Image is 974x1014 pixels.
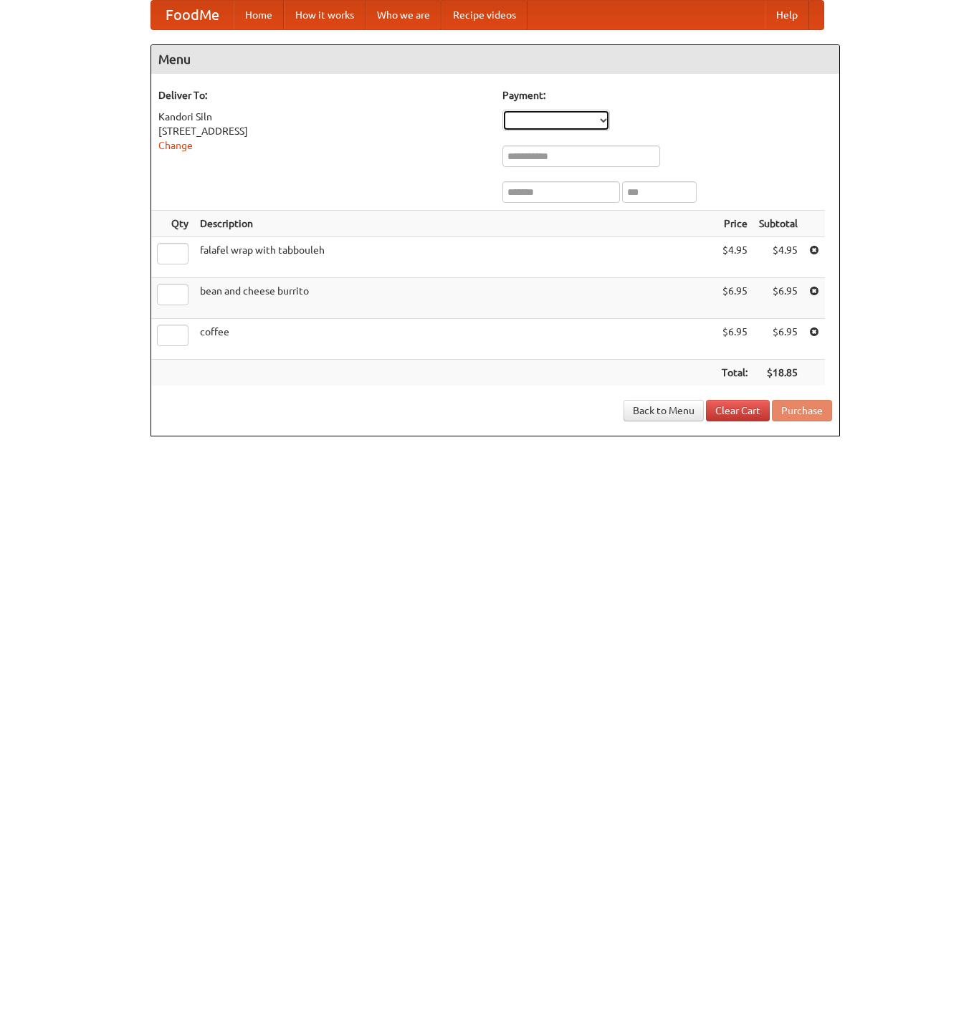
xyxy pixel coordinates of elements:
[753,278,803,319] td: $6.95
[716,237,753,278] td: $4.95
[765,1,809,29] a: Help
[194,237,716,278] td: falafel wrap with tabbouleh
[151,211,194,237] th: Qty
[284,1,366,29] a: How it works
[158,140,193,151] a: Change
[158,88,488,102] h5: Deliver To:
[706,400,770,421] a: Clear Cart
[716,278,753,319] td: $6.95
[151,45,839,74] h4: Menu
[151,1,234,29] a: FoodMe
[366,1,441,29] a: Who we are
[158,110,488,124] div: Kandori Siln
[194,278,716,319] td: bean and cheese burrito
[753,211,803,237] th: Subtotal
[716,319,753,360] td: $6.95
[234,1,284,29] a: Home
[772,400,832,421] button: Purchase
[194,319,716,360] td: coffee
[624,400,704,421] a: Back to Menu
[753,237,803,278] td: $4.95
[716,211,753,237] th: Price
[716,360,753,386] th: Total:
[158,124,488,138] div: [STREET_ADDRESS]
[502,88,832,102] h5: Payment:
[194,211,716,237] th: Description
[753,360,803,386] th: $18.85
[753,319,803,360] td: $6.95
[441,1,527,29] a: Recipe videos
